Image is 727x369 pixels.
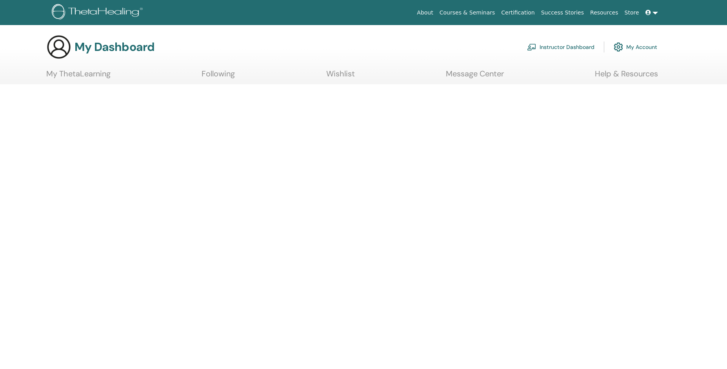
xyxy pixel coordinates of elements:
a: Certification [498,5,538,20]
img: logo.png [52,4,145,22]
a: Instructor Dashboard [527,38,594,56]
img: chalkboard-teacher.svg [527,43,536,51]
a: Help & Resources [595,69,658,84]
a: My ThetaLearning [46,69,111,84]
a: Wishlist [326,69,355,84]
a: Courses & Seminars [436,5,498,20]
a: Store [622,5,642,20]
img: cog.svg [614,40,623,54]
h3: My Dashboard [75,40,154,54]
img: generic-user-icon.jpg [46,34,71,60]
a: About [414,5,436,20]
a: My Account [614,38,657,56]
a: Following [202,69,235,84]
a: Resources [587,5,622,20]
a: Message Center [446,69,504,84]
a: Success Stories [538,5,587,20]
